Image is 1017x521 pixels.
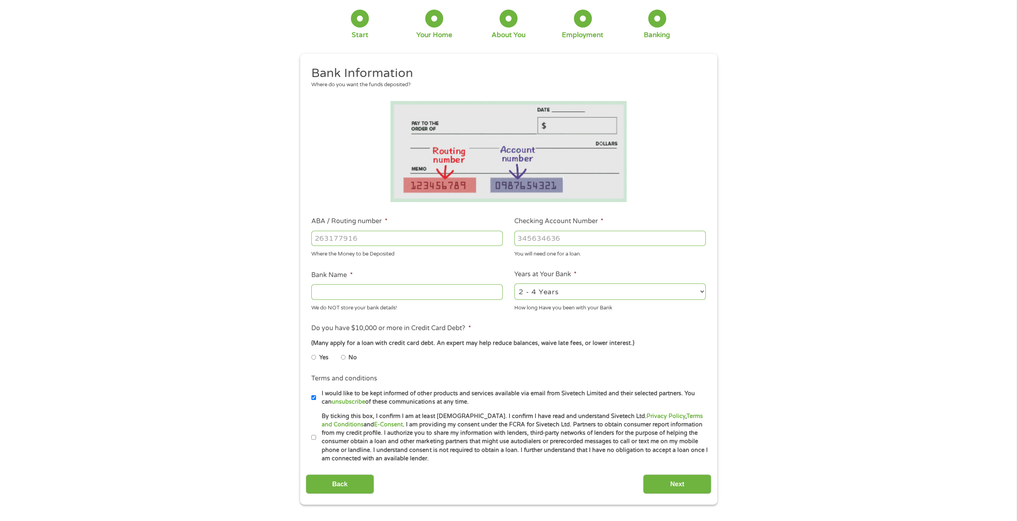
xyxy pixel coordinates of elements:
[514,301,706,312] div: How long Have you been with your Bank
[306,474,374,494] input: Back
[332,398,365,405] a: unsubscribe
[514,231,706,246] input: 345634636
[562,31,603,40] div: Employment
[311,374,377,383] label: Terms and conditions
[311,271,352,279] label: Bank Name
[644,31,670,40] div: Banking
[322,413,703,428] a: Terms and Conditions
[311,231,503,246] input: 263177916
[643,474,711,494] input: Next
[348,353,357,362] label: No
[311,65,700,81] h2: Bank Information
[316,412,708,463] label: By ticking this box, I confirm I am at least [DEMOGRAPHIC_DATA]. I confirm I have read and unders...
[374,421,403,428] a: E-Consent
[390,101,627,202] img: Routing number location
[352,31,368,40] div: Start
[319,353,328,362] label: Yes
[311,81,700,89] div: Where do you want the funds deposited?
[316,389,708,406] label: I would like to be kept informed of other products and services available via email from Sivetech...
[311,339,705,348] div: (Many apply for a loan with credit card debt. An expert may help reduce balances, waive late fees...
[311,324,471,333] label: Do you have $10,000 or more in Credit Card Debt?
[311,301,503,312] div: We do NOT store your bank details!
[311,248,503,258] div: Where the Money to be Deposited
[514,270,577,279] label: Years at Your Bank
[646,413,685,420] a: Privacy Policy
[416,31,452,40] div: Your Home
[492,31,525,40] div: About You
[311,217,387,226] label: ABA / Routing number
[514,248,706,258] div: You will need one for a loan.
[514,217,603,226] label: Checking Account Number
